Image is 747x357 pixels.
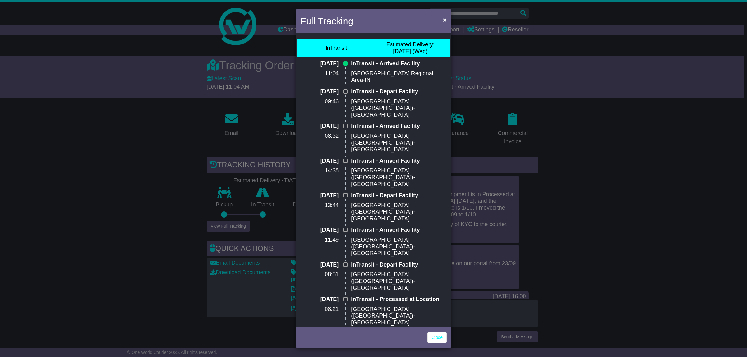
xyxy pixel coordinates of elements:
[351,123,447,130] p: InTransit - Arrived Facility
[300,192,339,199] p: [DATE]
[351,306,447,326] p: [GEOGRAPHIC_DATA] ([GEOGRAPHIC_DATA])-[GEOGRAPHIC_DATA]
[300,202,339,209] p: 13:44
[351,227,447,234] p: InTransit - Arrived Facility
[386,41,435,55] div: [DATE] (Wed)
[440,13,450,26] button: Close
[351,271,447,291] p: [GEOGRAPHIC_DATA] ([GEOGRAPHIC_DATA])-[GEOGRAPHIC_DATA]
[326,45,347,52] div: InTransit
[351,98,447,118] p: [GEOGRAPHIC_DATA] ([GEOGRAPHIC_DATA])-[GEOGRAPHIC_DATA]
[351,202,447,222] p: [GEOGRAPHIC_DATA] ([GEOGRAPHIC_DATA])-[GEOGRAPHIC_DATA]
[427,332,447,343] a: Close
[443,16,447,23] span: ×
[300,237,339,243] p: 11:49
[300,98,339,105] p: 09:46
[300,262,339,268] p: [DATE]
[351,237,447,257] p: [GEOGRAPHIC_DATA] ([GEOGRAPHIC_DATA])-[GEOGRAPHIC_DATA]
[386,41,435,48] span: Estimated Delivery:
[300,296,339,303] p: [DATE]
[351,262,447,268] p: InTransit - Depart Facility
[300,271,339,278] p: 08:51
[351,296,447,303] p: InTransit - Processed at Location
[351,167,447,188] p: [GEOGRAPHIC_DATA] ([GEOGRAPHIC_DATA])-[GEOGRAPHIC_DATA]
[351,133,447,153] p: [GEOGRAPHIC_DATA] ([GEOGRAPHIC_DATA])-[GEOGRAPHIC_DATA]
[300,88,339,95] p: [DATE]
[351,192,447,199] p: InTransit - Depart Facility
[351,88,447,95] p: InTransit - Depart Facility
[300,227,339,234] p: [DATE]
[300,167,339,174] p: 14:38
[300,60,339,67] p: [DATE]
[300,70,339,77] p: 11:04
[300,158,339,165] p: [DATE]
[300,123,339,130] p: [DATE]
[351,70,447,84] p: [GEOGRAPHIC_DATA] Regional Area-IN
[300,133,339,140] p: 08:32
[300,14,353,28] h4: Full Tracking
[351,60,447,67] p: InTransit - Arrived Facility
[300,306,339,313] p: 08:21
[351,158,447,165] p: InTransit - Arrived Facility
